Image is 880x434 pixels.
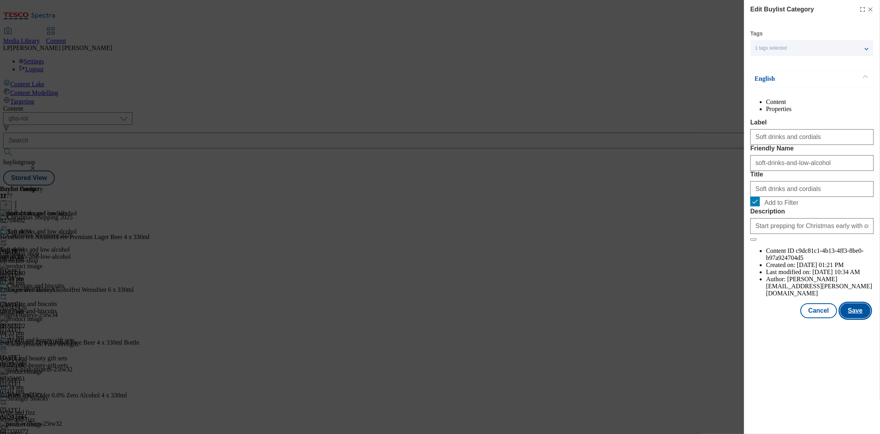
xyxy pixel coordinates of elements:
[750,181,874,197] input: Enter Title
[750,218,874,234] input: Enter Description
[800,303,837,318] button: Cancel
[766,262,874,269] li: Created on:
[750,145,874,152] label: Friendly Name
[750,155,874,171] input: Enter Friendly Name
[840,303,871,318] button: Save
[766,247,874,262] li: Content ID
[813,269,860,275] span: [DATE] 10:34 AM
[765,199,798,206] span: Add to Filter
[766,98,874,106] li: Content
[750,32,763,36] label: Tags
[766,106,874,113] li: Properties
[755,45,787,51] span: 1 tags selected
[797,262,844,268] span: [DATE] 01:21 PM
[766,276,872,297] span: [PERSON_NAME][EMAIL_ADDRESS][PERSON_NAME][DOMAIN_NAME]
[750,129,874,145] input: Enter Label
[750,119,874,126] label: Label
[766,276,874,297] li: Author:
[750,40,873,56] button: 1 tags selected
[766,269,874,276] li: Last modified on:
[750,208,874,215] label: Description
[750,5,814,14] h4: Edit Buylist Category
[755,75,837,83] p: English
[766,247,864,261] span: c9dc81c1-4b13-4ff3-8be0-b97a924704d5
[750,171,874,178] label: Title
